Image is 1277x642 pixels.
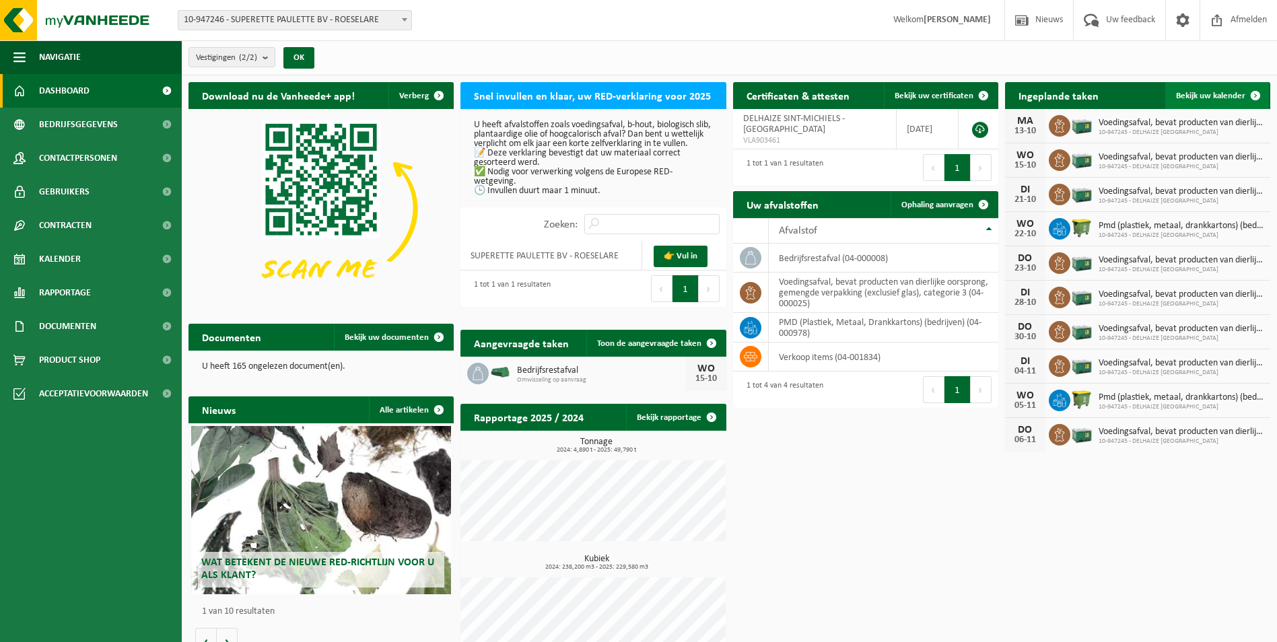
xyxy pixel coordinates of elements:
img: HK-XK-22-GN-00 [489,366,512,378]
button: Vestigingen(2/2) [188,47,275,67]
span: DELHAIZE SINT-MICHIELS - [GEOGRAPHIC_DATA] [743,114,845,135]
a: Bekijk rapportage [626,404,725,431]
span: Kalender [39,242,81,276]
a: Ophaling aanvragen [891,191,997,218]
span: 10-947245 - DELHAIZE [GEOGRAPHIC_DATA] [1099,369,1264,377]
div: DO [1012,425,1039,435]
button: Next [699,275,720,302]
count: (2/2) [239,53,257,62]
div: 15-10 [693,374,720,384]
span: Voedingsafval, bevat producten van dierlijke oorsprong, gemengde verpakking (exc... [1099,289,1264,300]
div: 22-10 [1012,229,1039,239]
button: 1 [672,275,699,302]
span: Voedingsafval, bevat producten van dierlijke oorsprong, gemengde verpakking (exc... [1099,186,1264,197]
span: Bekijk uw kalender [1176,92,1245,100]
span: Dashboard [39,74,90,108]
span: Gebruikers [39,175,90,209]
div: WO [1012,219,1039,229]
span: Contactpersonen [39,141,117,175]
a: Alle artikelen [369,396,452,423]
button: 1 [944,376,971,403]
span: 2024: 238,200 m3 - 2025: 229,580 m3 [467,564,726,571]
span: Wat betekent de nieuwe RED-richtlijn voor u als klant? [201,557,434,581]
div: 21-10 [1012,195,1039,205]
span: Bekijk uw documenten [345,333,429,342]
h3: Kubiek [467,555,726,571]
div: 1 tot 1 van 1 resultaten [740,153,823,182]
span: Ophaling aanvragen [901,201,973,209]
span: Afvalstof [779,225,817,236]
span: Verberg [399,92,429,100]
p: U heeft 165 ongelezen document(en). [202,362,440,371]
img: PB-LB-0680-HPE-GN-01 [1070,147,1093,170]
button: Previous [923,154,944,181]
span: 10-947246 - SUPERETTE PAULETTE BV - ROESELARE [178,10,412,30]
span: Voedingsafval, bevat producten van dierlijke oorsprong, gemengde verpakking (exc... [1099,427,1264,437]
button: Previous [923,376,944,403]
button: OK [283,47,314,69]
span: 10-947245 - DELHAIZE [GEOGRAPHIC_DATA] [1099,129,1264,137]
div: 06-11 [1012,435,1039,445]
img: PB-LB-0680-HPE-GN-01 [1070,182,1093,205]
span: 10-947246 - SUPERETTE PAULETTE BV - ROESELARE [178,11,411,30]
span: Acceptatievoorwaarden [39,377,148,411]
img: PB-LB-0680-HPE-GN-01 [1070,113,1093,136]
div: DI [1012,184,1039,195]
span: Voedingsafval, bevat producten van dierlijke oorsprong, gemengde verpakking (exc... [1099,118,1264,129]
span: 10-947245 - DELHAIZE [GEOGRAPHIC_DATA] [1099,403,1264,411]
div: 04-11 [1012,367,1039,376]
p: U heeft afvalstoffen zoals voedingsafval, b-hout, biologisch slib, plantaardige olie of hoogcalor... [474,120,712,196]
a: Bekijk uw certificaten [884,82,997,109]
h2: Documenten [188,324,275,350]
span: 10-947245 - DELHAIZE [GEOGRAPHIC_DATA] [1099,231,1264,240]
h3: Tonnage [467,437,726,454]
button: Verberg [388,82,452,109]
a: Bekijk uw kalender [1165,82,1269,109]
div: 1 tot 4 van 4 resultaten [740,375,823,404]
label: Zoeken: [544,219,578,230]
td: verkoop items (04-001834) [769,343,998,371]
div: MA [1012,116,1039,127]
span: Pmd (plastiek, metaal, drankkartons) (bedrijven) [1099,392,1264,403]
div: 23-10 [1012,264,1039,273]
td: voedingsafval, bevat producten van dierlijke oorsprong, gemengde verpakking (exclusief glas), cat... [769,273,998,313]
span: Voedingsafval, bevat producten van dierlijke oorsprong, gemengde verpakking (exc... [1099,255,1264,266]
div: 30-10 [1012,332,1039,342]
h2: Download nu de Vanheede+ app! [188,82,368,108]
h2: Nieuws [188,396,249,423]
img: WB-1100-HPE-GN-50 [1070,388,1093,411]
div: 13-10 [1012,127,1039,136]
button: Next [971,376,992,403]
td: bedrijfsrestafval (04-000008) [769,244,998,273]
div: DO [1012,322,1039,332]
div: 1 tot 1 van 1 resultaten [467,274,551,304]
span: 10-947245 - DELHAIZE [GEOGRAPHIC_DATA] [1099,334,1264,343]
span: 10-947245 - DELHAIZE [GEOGRAPHIC_DATA] [1099,266,1264,274]
img: WB-1100-HPE-GN-50 [1070,216,1093,239]
span: Bedrijfsgegevens [39,108,118,141]
h2: Snel invullen en klaar, uw RED-verklaring voor 2025 [460,82,724,108]
img: PB-LB-0680-HPE-GN-01 [1070,250,1093,273]
img: PB-LB-0680-HPE-GN-01 [1070,319,1093,342]
span: Voedingsafval, bevat producten van dierlijke oorsprong, gemengde verpakking (exc... [1099,152,1264,163]
span: Bekijk uw certificaten [895,92,973,100]
span: Contracten [39,209,92,242]
img: PB-LB-0680-HPE-GN-01 [1070,353,1093,376]
h2: Ingeplande taken [1005,82,1112,108]
a: Wat betekent de nieuwe RED-richtlijn voor u als klant? [191,426,451,594]
span: Bedrijfsrestafval [517,365,685,376]
span: Vestigingen [196,48,257,68]
span: Voedingsafval, bevat producten van dierlijke oorsprong, gemengde verpakking (exc... [1099,324,1264,334]
span: Omwisseling op aanvraag [517,376,685,384]
span: Pmd (plastiek, metaal, drankkartons) (bedrijven) [1099,221,1264,231]
a: Toon de aangevraagde taken [586,330,725,357]
div: WO [1012,150,1039,161]
div: DO [1012,253,1039,264]
span: Product Shop [39,343,100,377]
span: 10-947245 - DELHAIZE [GEOGRAPHIC_DATA] [1099,437,1264,445]
div: DI [1012,287,1039,298]
button: Previous [651,275,672,302]
span: Navigatie [39,40,81,74]
span: VLA903461 [743,135,886,146]
span: Voedingsafval, bevat producten van dierlijke oorsprong, gemengde verpakking (exc... [1099,358,1264,369]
